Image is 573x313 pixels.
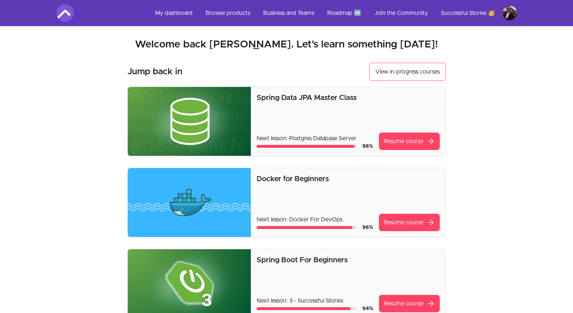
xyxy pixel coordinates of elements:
[362,144,373,149] span: 98 %
[257,307,356,310] div: Course progress
[128,87,251,156] img: Product image for Spring Data JPA Master Class
[56,4,74,22] img: Amigoscode logo
[257,296,373,305] p: Next lesson: 3 - Successful Stories
[426,137,435,146] span: arrow_forward
[369,63,446,81] a: View in-progress courses
[56,38,517,51] h2: Welcome back [PERSON_NAME]. Let's learn something [DATE]!
[200,4,256,22] a: Browse products
[379,133,440,150] a: Resume coursearrow_forward
[257,174,439,184] p: Docker for Beginners
[149,4,198,22] a: My dashboard
[368,4,434,22] a: Join the Community
[257,255,439,265] p: Spring Boot For Beginners
[362,225,373,230] span: 96 %
[321,4,367,22] a: Roadmap 🆕
[257,93,439,103] p: Spring Data JPA Master Class
[128,168,251,237] img: Product image for Docker for Beginners
[502,6,517,20] img: Profile image for Vlad
[362,306,373,311] span: 94 %
[379,214,440,231] a: Resume coursearrow_forward
[257,4,320,22] a: Business and Teams
[257,145,356,148] div: Course progress
[127,66,182,78] h3: Jump back in
[257,215,373,224] p: Next lesson: Docker For DevOps
[257,226,356,229] div: Course progress
[379,295,440,312] a: Resume coursearrow_forward
[426,218,435,227] span: arrow_forward
[149,4,517,22] nav: Main
[426,299,435,308] span: arrow_forward
[257,134,373,143] p: Next lesson: Postgres Database Server
[435,4,501,22] a: Successful Stories 🥳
